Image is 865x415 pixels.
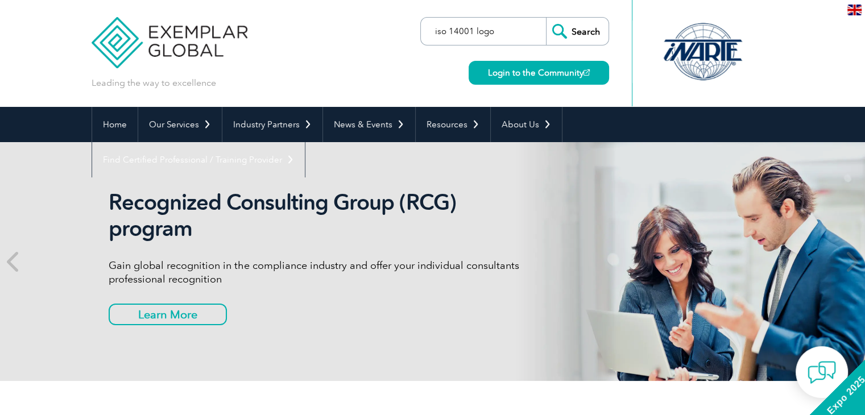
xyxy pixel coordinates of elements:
[323,107,415,142] a: News & Events
[92,107,138,142] a: Home
[808,358,836,387] img: contact-chat.png
[847,5,862,15] img: en
[109,304,227,325] a: Learn More
[491,107,562,142] a: About Us
[138,107,222,142] a: Our Services
[92,77,216,89] p: Leading the way to excellence
[546,18,609,45] input: Search
[416,107,490,142] a: Resources
[109,189,535,242] h2: Recognized Consulting Group (RCG) program
[222,107,322,142] a: Industry Partners
[92,142,305,177] a: Find Certified Professional / Training Provider
[109,259,535,286] p: Gain global recognition in the compliance industry and offer your individual consultants professi...
[469,61,609,85] a: Login to the Community
[583,69,590,76] img: open_square.png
